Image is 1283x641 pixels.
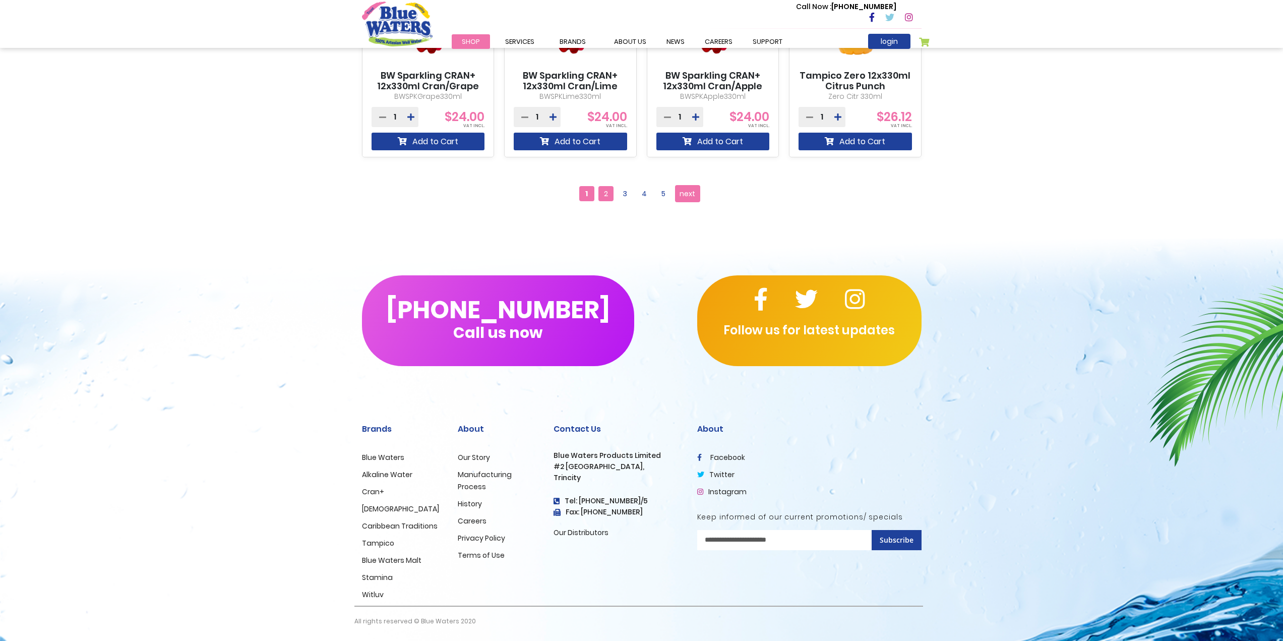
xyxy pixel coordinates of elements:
a: Careers [458,516,486,526]
a: next [675,185,700,202]
span: Shop [462,37,480,46]
a: Our Story [458,452,490,462]
a: BW Sparkling CRAN+ 12x330ml Cran/Apple [656,70,770,92]
h2: About [697,424,922,434]
a: twitter [697,470,735,480]
a: Manufacturing Process [458,470,512,492]
a: Tampico [362,538,394,548]
span: Services [505,37,534,46]
span: $24.00 [729,108,769,125]
a: Cran+ [362,487,384,497]
p: BWSPKLime330ml [514,91,627,102]
a: store logo [362,2,433,46]
h2: About [458,424,538,434]
a: News [656,34,695,49]
a: BW Sparkling CRAN+ 12x330ml Cran/Lime [514,70,627,92]
h2: Contact Us [554,424,682,434]
button: Add to Cart [799,133,912,150]
h4: Tel: [PHONE_NUMBER]/5 [554,497,682,505]
p: [PHONE_NUMBER] [796,2,896,12]
span: $24.00 [587,108,627,125]
p: BWSPKApple330ml [656,91,770,102]
button: Add to Cart [372,133,485,150]
button: Subscribe [872,530,922,550]
a: History [458,499,482,509]
a: 3 [618,186,633,201]
span: Call Now : [796,2,831,12]
h3: #2 [GEOGRAPHIC_DATA], [554,462,682,471]
a: Caribbean Traditions [362,521,438,531]
a: Blue Waters Malt [362,555,421,565]
button: [PHONE_NUMBER]Call us now [362,275,634,366]
a: login [868,34,910,49]
span: Brands [560,37,586,46]
button: Add to Cart [656,133,770,150]
h5: Keep informed of our current promotions/ specials [697,513,922,521]
a: Privacy Policy [458,533,505,543]
span: 1 [579,186,594,201]
p: All rights reserved © Blue Waters 2020 [354,607,476,636]
a: about us [604,34,656,49]
h3: Trincity [554,474,682,482]
p: Follow us for latest updates [697,321,922,339]
span: next [680,186,695,201]
span: Subscribe [880,535,913,545]
a: Instagram [697,487,747,497]
span: $26.12 [877,108,912,125]
a: Tampico Zero 12x330ml Citrus Punch [799,70,912,92]
span: $24.00 [445,108,484,125]
a: facebook [697,452,745,462]
a: [DEMOGRAPHIC_DATA] [362,504,439,514]
span: Call us now [453,330,542,335]
a: Alkaline Water [362,470,412,480]
a: Witluv [362,590,384,600]
p: BWSPKGrape330ml [372,91,485,102]
h3: Blue Waters Products Limited [554,451,682,460]
a: 4 [637,186,652,201]
a: Blue Waters [362,452,404,462]
a: 2 [598,186,614,201]
a: 5 [656,186,671,201]
a: careers [695,34,743,49]
button: Add to Cart [514,133,627,150]
h3: Fax: [PHONE_NUMBER] [554,508,682,516]
a: support [743,34,792,49]
a: Our Distributors [554,528,608,538]
h2: Brands [362,424,443,434]
p: Zero Citr 330ml [799,91,912,102]
a: BW Sparkling CRAN+ 12x330ml Cran/Grape [372,70,485,92]
a: Stamina [362,572,393,582]
a: Terms of Use [458,550,505,560]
